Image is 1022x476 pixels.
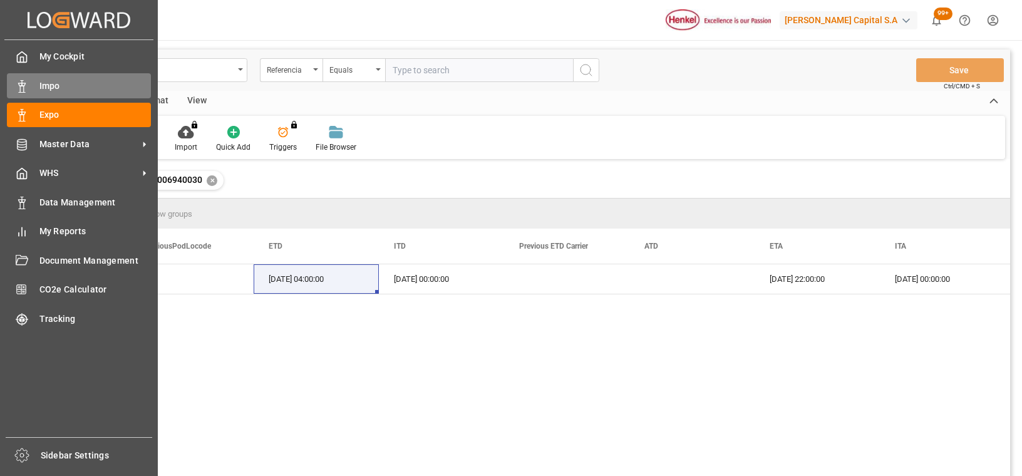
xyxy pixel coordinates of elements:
[39,196,152,209] span: Data Management
[895,242,906,251] span: ITA
[39,80,152,93] span: Impo
[178,91,216,112] div: View
[755,264,880,294] div: [DATE] 22:00:00
[39,108,152,122] span: Expo
[379,264,504,294] div: [DATE] 00:00:00
[39,225,152,238] span: My Reports
[7,190,151,214] a: Data Management
[260,58,323,82] button: open menu
[142,175,202,185] span: 251006940030
[267,61,309,76] div: Referencia
[7,219,151,244] a: My Reports
[207,175,217,186] div: ✕
[254,264,379,294] div: [DATE] 04:00:00
[39,313,152,326] span: Tracking
[916,58,1004,82] button: Save
[385,58,573,82] input: Type to search
[39,138,138,151] span: Master Data
[573,58,599,82] button: search button
[329,61,372,76] div: Equals
[922,6,951,34] button: show 100 new notifications
[934,8,952,20] span: 99+
[394,242,406,251] span: ITD
[143,242,211,251] span: previousPodLocode
[41,449,153,462] span: Sidebar Settings
[269,242,282,251] span: ETD
[323,58,385,82] button: open menu
[644,242,658,251] span: ATD
[780,11,917,29] div: [PERSON_NAME] Capital S.A
[7,44,151,69] a: My Cockpit
[7,73,151,98] a: Impo
[7,103,151,127] a: Expo
[666,9,771,31] img: Henkel%20logo.jpg_1689854090.jpg
[519,242,588,251] span: Previous ETD Carrier
[944,81,980,91] span: Ctrl/CMD + S
[770,242,783,251] span: ETA
[780,8,922,32] button: [PERSON_NAME] Capital S.A
[7,277,151,302] a: CO2e Calculator
[39,283,152,296] span: CO2e Calculator
[7,306,151,331] a: Tracking
[316,142,356,153] div: File Browser
[951,6,979,34] button: Help Center
[39,254,152,267] span: Document Management
[39,50,152,63] span: My Cockpit
[216,142,250,153] div: Quick Add
[880,264,1005,294] div: [DATE] 00:00:00
[39,167,138,180] span: WHS
[7,248,151,272] a: Document Management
